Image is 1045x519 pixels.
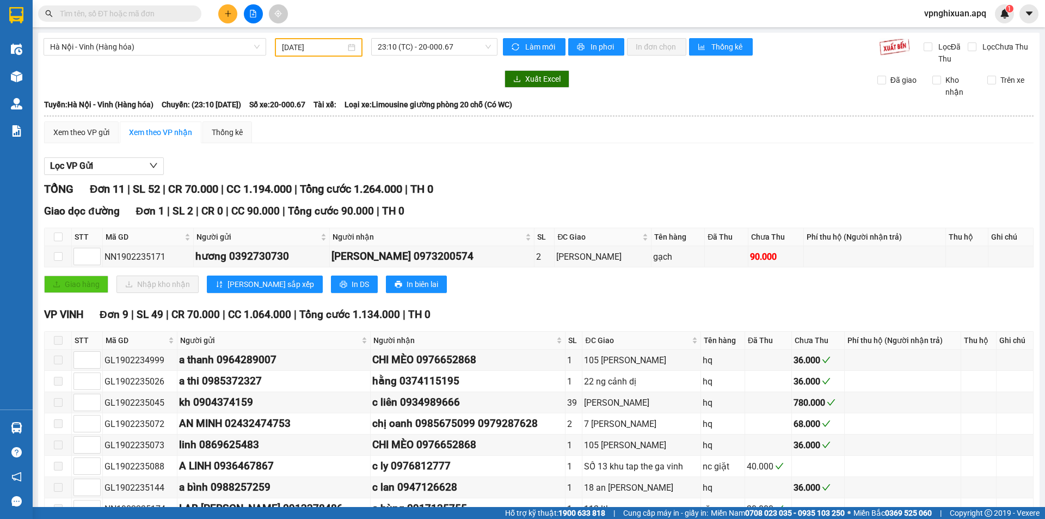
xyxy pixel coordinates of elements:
span: Người gửi [180,334,359,346]
span: | [196,205,199,217]
span: | [127,182,130,196]
div: GL1902235045 [104,396,175,410]
span: Làm mới [525,41,557,53]
div: hq [703,417,743,431]
th: Chưa Thu [748,228,804,246]
span: bar-chart [698,43,707,52]
img: warehouse-icon [11,98,22,109]
div: Xem theo VP gửi [53,126,109,138]
span: Tổng cước 1.264.000 [300,182,402,196]
span: CC 90.000 [231,205,280,217]
span: sync [512,43,521,52]
th: STT [72,332,103,350]
div: [PERSON_NAME] [556,250,649,264]
div: 1 [567,481,580,494]
span: In DS [352,278,369,290]
span: file-add [249,10,257,17]
span: Người nhận [333,231,522,243]
span: | [405,182,408,196]
span: VP VINH [44,308,83,321]
span: sort-ascending [216,280,223,289]
strong: 0708 023 035 - 0935 103 250 [745,509,845,517]
span: | [163,182,165,196]
span: In biên lai [407,278,438,290]
span: download [513,75,521,84]
span: aim [274,10,282,17]
span: TH 0 [382,205,404,217]
span: check [822,441,831,449]
div: linh 0869625483 [179,437,368,453]
td: GL1902235045 [103,392,177,413]
div: chị oanh 0985675099 0979287628 [372,416,563,432]
div: 1 [567,375,580,388]
td: GL1902235072 [103,413,177,435]
span: CR 0 [201,205,223,217]
div: 113 ltk [584,502,699,516]
div: 1 [567,502,580,516]
button: plus [218,4,237,23]
button: printerIn biên lai [386,276,447,293]
div: 2 [567,417,580,431]
img: icon-new-feature [1000,9,1010,19]
div: Thống kê [212,126,243,138]
th: Thu hộ [961,332,997,350]
div: GL1902235073 [104,438,175,452]
button: In đơn chọn [627,38,686,56]
span: | [223,308,225,321]
span: Xuất Excel [525,73,561,85]
img: warehouse-icon [11,422,22,433]
div: a hùng 0917135755 [372,500,563,517]
div: 1 [567,438,580,452]
span: ĐC Giao [557,231,640,243]
span: Số xe: 20-000.67 [249,99,305,111]
strong: 1900 633 818 [558,509,605,517]
span: | [166,308,169,321]
span: CR 70.000 [168,182,218,196]
span: Chuyến: (23:10 [DATE]) [162,99,241,111]
div: răng [703,502,743,516]
span: Lọc Đã Thu [934,41,968,65]
span: Lọc VP Gửi [50,159,93,173]
th: SL [534,228,555,246]
div: a thanh 0964289007 [179,352,368,368]
img: logo-vxr [9,7,23,23]
span: Kho nhận [941,74,979,98]
td: NN1902235171 [103,246,194,267]
span: Mã GD [106,231,182,243]
img: warehouse-icon [11,71,22,82]
span: 23:10 (TC) - 20-000.67 [378,39,491,55]
div: 36.000 [794,481,843,494]
td: GL1902235144 [103,477,177,498]
span: Tổng cước 90.000 [288,205,374,217]
span: plus [224,10,232,17]
span: | [613,507,615,519]
span: vpnghixuan.apq [915,7,995,20]
span: question-circle [11,447,22,457]
span: Mã GD [106,334,166,346]
span: Tài xế: [313,99,336,111]
span: Loại xe: Limousine giường phòng 20 chỗ (Có WC) [345,99,512,111]
div: 90.000 [750,250,802,264]
div: CHI MÈO 0976652868 [372,352,563,368]
span: Hà Nội - Vinh (Hàng hóa) [50,39,260,55]
button: file-add [244,4,263,23]
span: caret-down [1024,9,1034,19]
div: 22 ng cảnh dị [584,375,699,388]
th: Chưa Thu [792,332,845,350]
div: 2 [536,250,553,264]
span: SL 49 [137,308,163,321]
span: Lọc Chưa Thu [978,41,1030,53]
button: printerIn phơi [568,38,624,56]
th: Thu hộ [946,228,988,246]
div: 30.000 [747,502,790,516]
span: | [131,308,134,321]
img: solution-icon [11,125,22,137]
span: | [226,205,229,217]
div: SỐ 13 khu tap the ga vinh [584,460,699,473]
span: Đơn 11 [90,182,125,196]
span: Đơn 1 [136,205,165,217]
div: [PERSON_NAME] [584,396,699,410]
div: c lan 0947126628 [372,479,563,496]
span: CC 1.194.000 [226,182,292,196]
div: hq [703,375,743,388]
